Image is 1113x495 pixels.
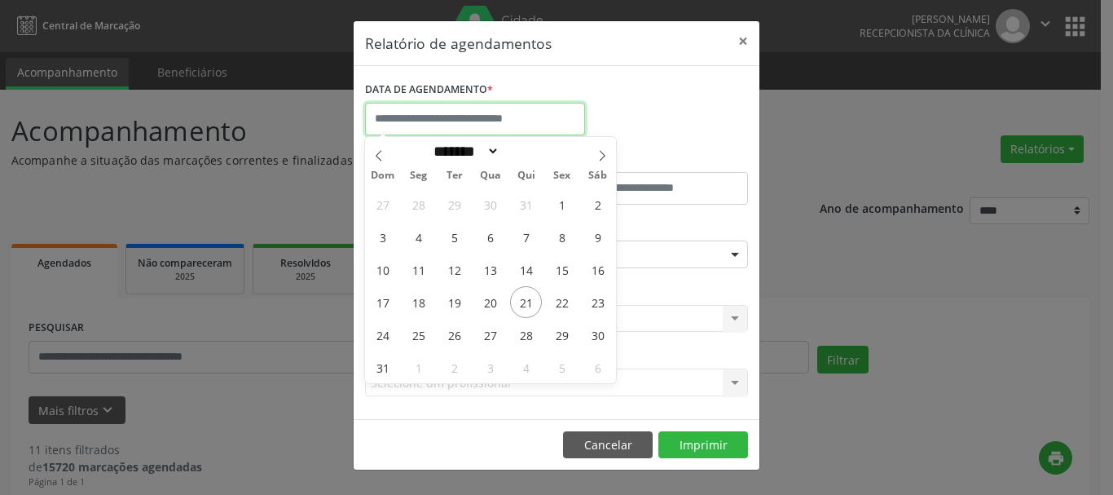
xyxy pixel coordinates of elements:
span: Agosto 29, 2025 [546,319,578,351]
span: Agosto 16, 2025 [582,254,614,285]
span: Agosto 22, 2025 [546,286,578,318]
span: Qua [473,170,508,181]
span: Setembro 1, 2025 [403,351,434,383]
span: Agosto 12, 2025 [438,254,470,285]
span: Qui [508,170,544,181]
span: Agosto 14, 2025 [510,254,542,285]
span: Agosto 4, 2025 [403,221,434,253]
span: Agosto 8, 2025 [546,221,578,253]
span: Setembro 4, 2025 [510,351,542,383]
span: Agosto 24, 2025 [367,319,398,351]
span: Sáb [580,170,616,181]
span: Agosto 18, 2025 [403,286,434,318]
span: Setembro 3, 2025 [474,351,506,383]
label: ATÉ [561,147,748,172]
span: Agosto 3, 2025 [367,221,398,253]
span: Agosto 11, 2025 [403,254,434,285]
span: Dom [365,170,401,181]
span: Sex [544,170,580,181]
span: Agosto 26, 2025 [438,319,470,351]
span: Agosto 28, 2025 [510,319,542,351]
span: Agosto 10, 2025 [367,254,398,285]
span: Julho 28, 2025 [403,188,434,220]
span: Agosto 1, 2025 [546,188,578,220]
span: Agosto 5, 2025 [438,221,470,253]
select: Month [428,143,499,160]
span: Agosto 30, 2025 [582,319,614,351]
span: Julho 31, 2025 [510,188,542,220]
span: Agosto 20, 2025 [474,286,506,318]
span: Setembro 5, 2025 [546,351,578,383]
span: Agosto 27, 2025 [474,319,506,351]
span: Agosto 7, 2025 [510,221,542,253]
label: DATA DE AGENDAMENTO [365,77,493,103]
span: Ter [437,170,473,181]
span: Agosto 19, 2025 [438,286,470,318]
span: Agosto 23, 2025 [582,286,614,318]
span: Setembro 2, 2025 [438,351,470,383]
span: Agosto 21, 2025 [510,286,542,318]
input: Year [499,143,553,160]
span: Agosto 2, 2025 [582,188,614,220]
button: Close [727,21,759,61]
span: Agosto 31, 2025 [367,351,398,383]
span: Agosto 25, 2025 [403,319,434,351]
span: Setembro 6, 2025 [582,351,614,383]
span: Seg [401,170,437,181]
button: Imprimir [658,431,748,459]
span: Agosto 15, 2025 [546,254,578,285]
span: Agosto 17, 2025 [367,286,398,318]
span: Julho 29, 2025 [438,188,470,220]
span: Julho 30, 2025 [474,188,506,220]
button: Cancelar [563,431,653,459]
span: Agosto 13, 2025 [474,254,506,285]
span: Agosto 6, 2025 [474,221,506,253]
h5: Relatório de agendamentos [365,33,552,54]
span: Agosto 9, 2025 [582,221,614,253]
span: Julho 27, 2025 [367,188,398,220]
